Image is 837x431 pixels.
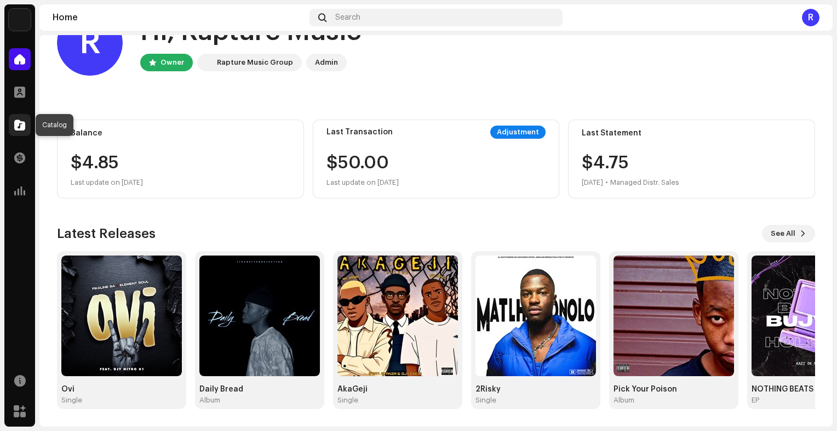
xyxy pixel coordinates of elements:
div: Rapture Music Group [217,56,293,69]
h3: Latest Releases [57,225,156,242]
div: EP [752,396,759,405]
img: 7bd51ca5-a03f-49b2-a25f-80c1df297b1c [475,256,596,376]
div: Last update on [DATE] [326,176,399,189]
re-o-card-value: Balance [57,120,304,199]
div: Single [337,396,358,405]
div: R [802,9,819,26]
img: ebc8049a-2f9f-4327-bc3b-0672ff202bde [614,256,734,376]
div: Single [475,396,496,405]
div: Adjustment [490,126,546,139]
div: Album [199,396,220,405]
img: 081bdf07-ec68-4901-8feb-d7251a7e3ce3 [199,256,320,376]
div: • [605,176,608,189]
re-o-card-value: Last Statement [568,120,815,199]
span: Search [335,13,360,22]
div: R [57,10,123,76]
div: Balance [71,129,290,138]
span: See All [771,223,795,245]
div: Daily Bread [199,385,320,394]
div: Owner [160,56,184,69]
div: Last update on [DATE] [71,176,290,189]
div: [DATE] [582,176,603,189]
div: Admin [315,56,338,69]
img: 6d53a08a-6196-4a3b-b754-ce27595e00fd [61,256,182,376]
div: Ovi [61,385,182,394]
div: Pick Your Poison [614,385,734,394]
div: Single [61,396,82,405]
div: Home [53,13,305,22]
div: Managed Distr. Sales [610,176,679,189]
div: Album [614,396,634,405]
div: Last Transaction [326,128,393,137]
div: AkaGeji [337,385,458,394]
img: a6f7be72-40c2-437e-9eaf-2004f53d6bc5 [337,256,458,376]
div: Last Statement [582,129,801,138]
div: 2Risky [475,385,596,394]
img: d6d936c5-4811-4bb5-96e9-7add514fcdf6 [199,56,213,69]
button: See All [762,225,815,242]
img: d6d936c5-4811-4bb5-96e9-7add514fcdf6 [9,9,31,31]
